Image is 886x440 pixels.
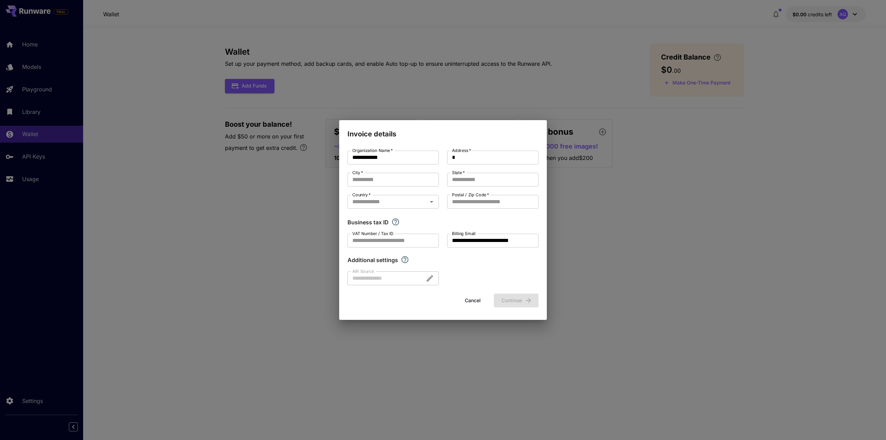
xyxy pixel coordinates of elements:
[391,218,400,226] svg: If you are a business tax registrant, please enter your business tax ID here.
[352,147,393,153] label: Organization Name
[352,170,363,176] label: City
[352,268,374,274] label: AIR Source
[427,197,436,207] button: Open
[347,256,398,264] p: Additional settings
[452,192,489,198] label: Postal / Zip Code
[452,170,465,176] label: State
[352,192,371,198] label: Country
[401,255,409,264] svg: Explore additional customization settings
[352,231,394,236] label: VAT Number / Tax ID
[452,147,471,153] label: Address
[452,231,476,236] label: Billing Email
[347,218,389,226] p: Business tax ID
[457,294,488,308] button: Cancel
[339,120,547,140] h2: Invoice details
